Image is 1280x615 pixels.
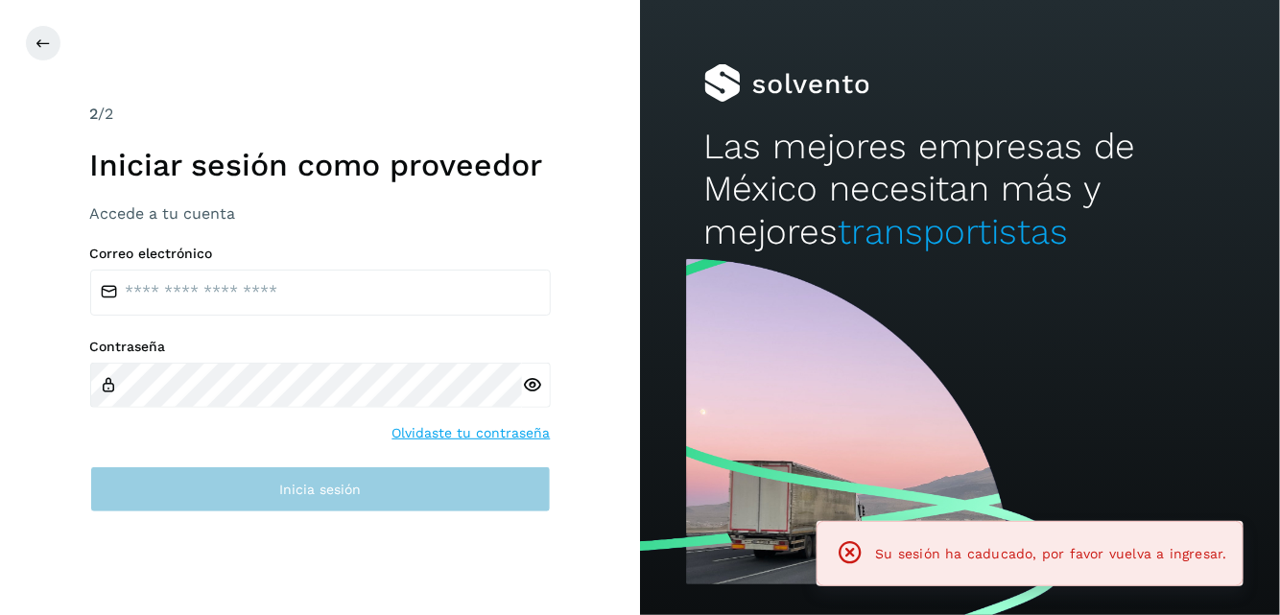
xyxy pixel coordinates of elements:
h3: Accede a tu cuenta [90,204,551,223]
button: Inicia sesión [90,466,551,512]
label: Correo electrónico [90,246,551,262]
div: /2 [90,103,551,126]
span: Inicia sesión [279,483,361,496]
a: Olvidaste tu contraseña [392,423,551,443]
span: 2 [90,105,99,123]
span: Su sesión ha caducado, por favor vuelva a ingresar. [876,546,1227,561]
h2: Las mejores empresas de México necesitan más y mejores [704,126,1217,253]
span: transportistas [839,211,1069,252]
label: Contraseña [90,339,551,355]
h1: Iniciar sesión como proveedor [90,147,551,183]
